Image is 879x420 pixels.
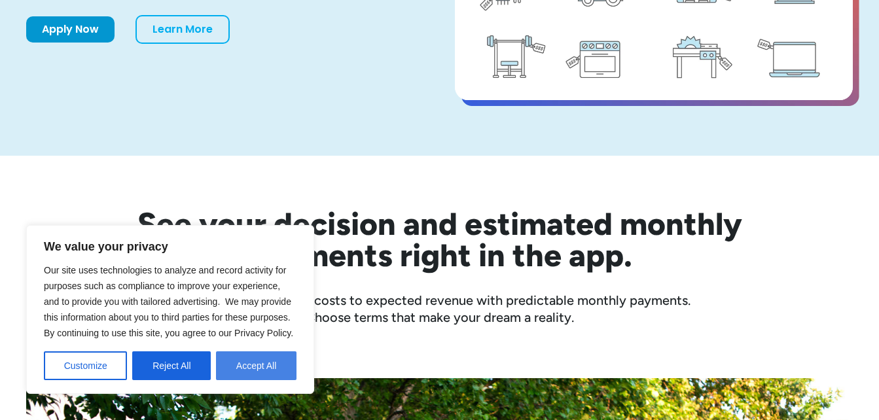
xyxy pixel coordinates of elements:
span: Our site uses technologies to analyze and record activity for purposes such as compliance to impr... [44,265,293,338]
a: Learn More [135,15,230,44]
div: We value your privacy [26,225,314,394]
p: We value your privacy [44,239,296,254]
button: Customize [44,351,127,380]
div: Compare equipment costs to expected revenue with predictable monthly payments. Choose terms that ... [26,292,853,326]
button: Reject All [132,351,211,380]
a: Apply Now [26,16,115,43]
button: Accept All [216,351,296,380]
h2: See your decision and estimated monthly payments right in the app. [73,208,806,271]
